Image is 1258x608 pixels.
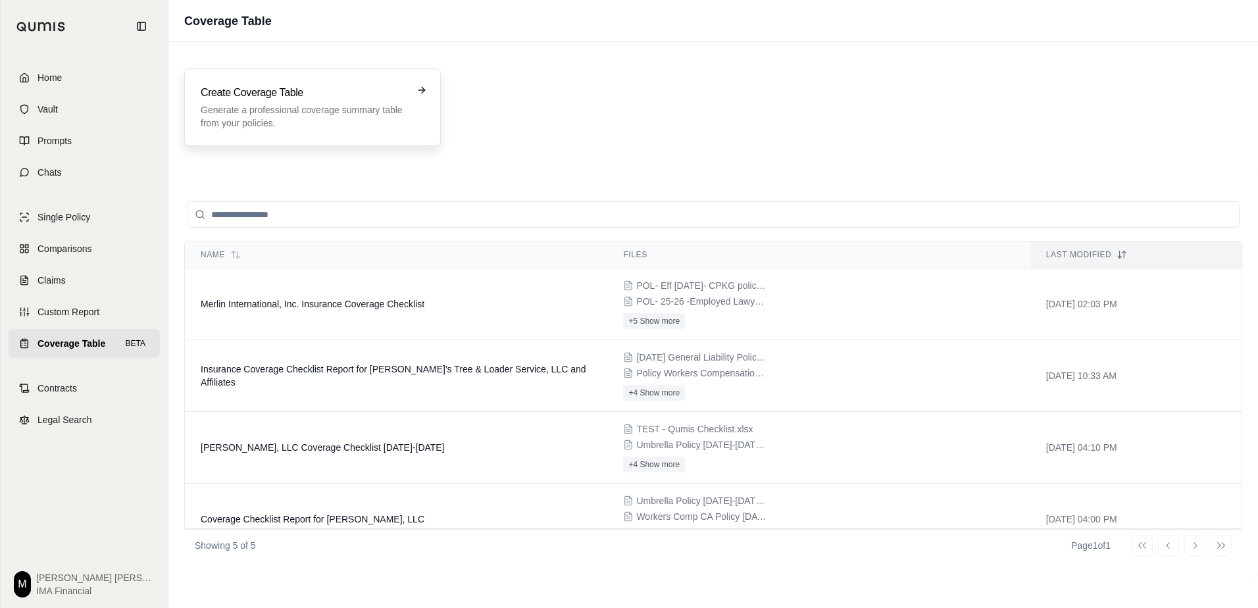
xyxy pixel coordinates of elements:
span: Umbrella Policy 2025-2026.pdf [636,494,768,507]
span: Insurance Coverage Checklist Report for Michael's Tree & Loader Service, LLC and Affiliates [201,364,586,388]
span: Workers Comp CA Policy 2025-2026.pdf [636,510,768,523]
a: Legal Search [9,405,160,434]
span: BETA [122,337,149,350]
th: Files [607,241,1030,268]
button: +4 Show more [623,457,685,472]
a: Single Policy [9,203,160,232]
h3: Create Coverage Table [201,85,406,101]
button: +4 Show more [623,385,685,401]
a: Home [9,63,160,92]
div: Name [201,249,591,260]
td: [DATE] 10:33 AM [1030,340,1242,412]
span: Home [38,71,62,84]
div: Last modified [1046,249,1226,260]
div: M [14,571,31,597]
span: Claims [38,274,66,287]
span: 08-16-24 General Liability Policy.pdf [636,351,768,364]
td: [DATE] 02:03 PM [1030,268,1242,340]
img: Qumis Logo [16,22,66,32]
button: +4 Show more [623,528,685,544]
a: Claims [9,266,160,295]
span: Vault [38,103,58,116]
span: Merlin International, Inc. Insurance Coverage Checklist [201,299,424,309]
p: Showing 5 of 5 [195,539,256,552]
span: TEST - Qumis Checklist.xlsx [636,422,753,436]
span: Policy Workers Compensation TN 9.9.2024-9.9.pdf [636,367,768,380]
div: Page 1 of 1 [1071,539,1111,552]
td: [DATE] 04:10 PM [1030,412,1242,484]
span: Contracts [38,382,77,395]
h1: Coverage Table [184,12,272,30]
a: Comparisons [9,234,160,263]
span: Custom Report [38,305,99,318]
a: Vault [9,95,160,124]
td: [DATE] 04:00 PM [1030,484,1242,555]
span: POL- 25-26 -Employed Lawyers Policy PHSD1797142005- Insured Copy.pdf [636,295,768,308]
a: Prompts [9,126,160,155]
span: Chats [38,166,62,179]
span: POL- Eff 7.1.25- CPKG policy no. TCP702924010 - Insured Binder.pdf [636,279,768,292]
span: Coverage Table [38,337,105,350]
span: JL DARLING, LLC Coverage Checklist 2025-2026 [201,442,445,453]
p: Generate a professional coverage summary table from your policies. [201,103,406,130]
span: [PERSON_NAME] [PERSON_NAME] [36,571,155,584]
a: Chats [9,158,160,187]
button: Collapse sidebar [131,16,152,37]
span: IMA Financial [36,584,155,597]
span: Umbrella Policy 2025-2026.pdf [636,438,768,451]
span: Coverage Checklist Report for JL DARLING, LLC [201,514,424,524]
span: Single Policy [38,211,90,224]
a: Coverage TableBETA [9,329,160,358]
button: +5 Show more [623,313,685,329]
a: Custom Report [9,297,160,326]
span: Legal Search [38,413,92,426]
a: Contracts [9,374,160,403]
span: Prompts [38,134,72,147]
span: Comparisons [38,242,91,255]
